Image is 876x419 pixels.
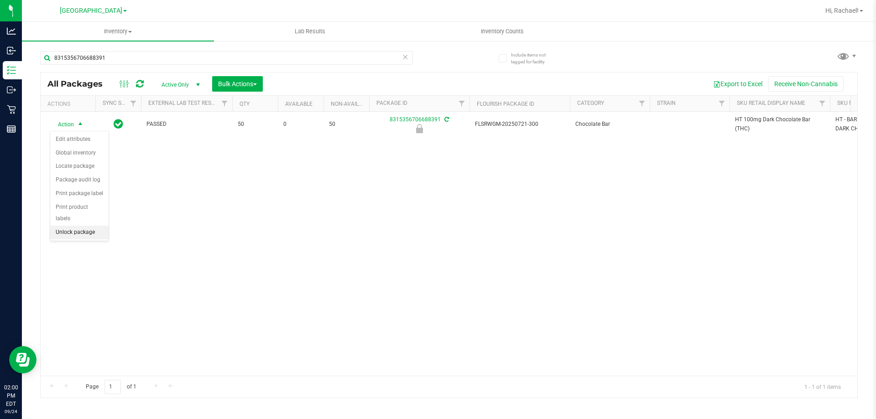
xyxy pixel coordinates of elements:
[50,201,109,226] li: Print product labels
[7,85,16,94] inline-svg: Outbound
[735,115,824,133] span: HT 100mg Dark Chocolate Bar (THC)
[454,96,469,111] a: Filter
[575,120,644,129] span: Chocolate Bar
[60,7,122,15] span: [GEOGRAPHIC_DATA]
[4,408,18,415] p: 09/24
[50,226,109,239] li: Unlock package
[797,380,848,393] span: 1 - 1 of 1 items
[402,51,408,63] span: Clear
[825,7,859,14] span: Hi, Rachael!
[22,22,214,41] a: Inventory
[511,52,557,65] span: Include items not tagged for facility
[214,22,406,41] a: Lab Results
[368,124,471,133] div: Newly Received
[126,96,141,111] a: Filter
[148,100,220,106] a: External Lab Test Result
[50,187,109,201] li: Print package label
[78,380,144,394] span: Page of 1
[282,27,338,36] span: Lab Results
[837,100,865,106] a: SKU Name
[283,120,318,129] span: 0
[47,101,92,107] div: Actions
[635,96,650,111] a: Filter
[469,27,536,36] span: Inventory Counts
[657,100,676,106] a: Strain
[815,96,830,111] a: Filter
[50,133,109,146] li: Edit attributes
[376,100,407,106] a: Package ID
[707,76,768,92] button: Export to Excel
[240,101,250,107] a: Qty
[7,46,16,55] inline-svg: Inbound
[737,100,805,106] a: Sku Retail Display Name
[7,26,16,36] inline-svg: Analytics
[47,79,112,89] span: All Packages
[218,80,257,88] span: Bulk Actions
[477,101,534,107] a: Flourish Package ID
[7,124,16,134] inline-svg: Reports
[114,118,123,130] span: In Sync
[50,173,109,187] li: Package audit log
[50,146,109,160] li: Global inventory
[9,346,36,373] iframe: Resource center
[406,22,598,41] a: Inventory Counts
[217,96,232,111] a: Filter
[212,76,263,92] button: Bulk Actions
[146,120,227,129] span: PASSED
[475,120,564,129] span: FLSRWGM-20250721-300
[577,100,604,106] a: Category
[329,120,364,129] span: 50
[50,160,109,173] li: Locate package
[4,383,18,408] p: 02:00 PM EDT
[7,66,16,75] inline-svg: Inventory
[285,101,313,107] a: Available
[22,27,214,36] span: Inventory
[768,76,844,92] button: Receive Non-Cannabis
[238,120,272,129] span: 50
[104,380,121,394] input: 1
[714,96,730,111] a: Filter
[75,118,86,131] span: select
[50,118,74,131] span: Action
[40,51,413,65] input: Search Package ID, Item Name, SKU, Lot or Part Number...
[443,116,449,123] span: Sync from Compliance System
[331,101,371,107] a: Non-Available
[103,100,138,106] a: Sync Status
[390,116,441,123] a: 8315356706688391
[7,105,16,114] inline-svg: Retail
